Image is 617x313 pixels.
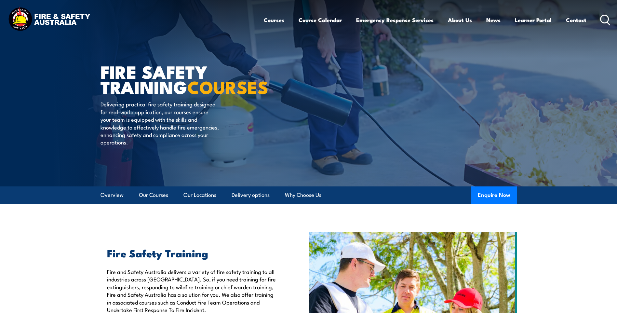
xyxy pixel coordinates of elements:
[566,11,586,29] a: Contact
[356,11,434,29] a: Emergency Response Services
[486,11,501,29] a: News
[101,186,124,204] a: Overview
[183,186,216,204] a: Our Locations
[299,11,342,29] a: Course Calendar
[187,73,268,100] strong: COURSES
[232,186,270,204] a: Delivery options
[101,64,261,94] h1: FIRE SAFETY TRAINING
[471,186,517,204] button: Enquire Now
[264,11,284,29] a: Courses
[107,248,279,257] h2: Fire Safety Training
[285,186,321,204] a: Why Choose Us
[515,11,552,29] a: Learner Portal
[101,100,219,146] p: Delivering practical fire safety training designed for real-world application, our courses ensure...
[448,11,472,29] a: About Us
[139,186,168,204] a: Our Courses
